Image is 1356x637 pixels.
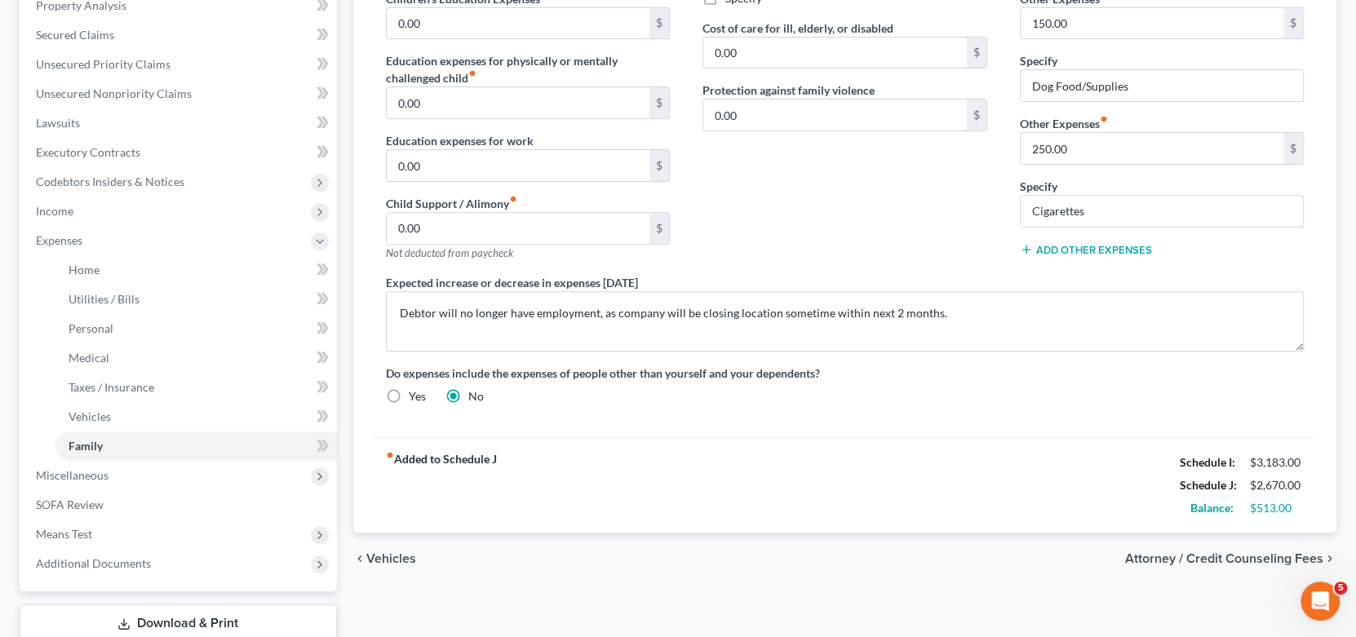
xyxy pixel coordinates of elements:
i: chevron_right [1323,552,1336,565]
label: Education expenses for work [386,132,534,149]
a: Personal [55,314,337,343]
span: Medical [69,351,109,365]
div: $ [649,87,669,118]
i: fiber_manual_record [509,195,517,203]
strong: Schedule I: [1180,455,1235,469]
div: $3,183.00 [1250,454,1304,471]
div: $ [1283,133,1303,164]
button: Add Other Expenses [1020,243,1152,256]
span: Additional Documents [36,556,151,570]
strong: Added to Schedule J [386,451,497,520]
input: -- [703,38,967,69]
i: fiber_manual_record [468,69,476,77]
strong: Schedule J: [1180,478,1237,492]
input: -- [387,8,650,39]
span: Family [69,439,103,453]
iframe: Intercom live chat [1301,582,1340,621]
label: Education expenses for physically or mentally challenged child [386,52,671,86]
span: SOFA Review [36,498,104,511]
input: -- [387,150,650,181]
span: Vehicles [69,409,111,423]
input: -- [1021,8,1284,39]
span: Personal [69,321,113,335]
label: Cost of care for ill, elderly, or disabled [702,20,893,37]
a: Executory Contracts [23,138,337,167]
input: -- [1021,133,1284,164]
strong: Balance: [1190,501,1234,515]
a: Unsecured Priority Claims [23,50,337,79]
label: Specify [1020,52,1057,69]
div: $ [649,8,669,39]
div: $ [649,213,669,244]
i: fiber_manual_record [386,451,394,459]
span: Lawsuits [36,116,80,130]
div: $2,670.00 [1250,477,1304,493]
span: Expenses [36,233,82,247]
span: 5 [1334,582,1347,595]
input: -- [387,213,650,244]
span: Secured Claims [36,28,114,42]
div: $ [967,38,986,69]
button: chevron_left Vehicles [353,552,416,565]
a: Home [55,255,337,285]
a: Utilities / Bills [55,285,337,314]
span: Unsecured Priority Claims [36,57,171,71]
span: Executory Contracts [36,145,140,159]
label: Expected increase or decrease in expenses [DATE] [386,274,638,291]
div: $ [967,100,986,130]
span: Vehicles [366,552,416,565]
label: Other Expenses [1020,115,1108,132]
span: Home [69,263,100,276]
a: Medical [55,343,337,373]
label: Yes [409,388,426,405]
span: Means Test [36,527,92,541]
a: Family [55,431,337,461]
a: Lawsuits [23,108,337,138]
label: No [468,388,484,405]
span: Miscellaneous [36,468,109,482]
label: Protection against family violence [702,82,875,99]
button: Attorney / Credit Counseling Fees chevron_right [1125,552,1336,565]
label: Do expenses include the expenses of people other than yourself and your dependents? [386,365,1305,382]
span: Codebtors Insiders & Notices [36,175,184,188]
span: Attorney / Credit Counseling Fees [1125,552,1323,565]
input: Specify... [1021,196,1304,227]
input: -- [387,87,650,118]
label: Specify [1020,178,1057,195]
span: Taxes / Insurance [69,380,154,394]
label: Child Support / Alimony [386,195,517,212]
span: Income [36,204,73,218]
a: Unsecured Nonpriority Claims [23,79,337,108]
input: -- [703,100,967,130]
input: Specify... [1021,70,1304,101]
div: $ [649,150,669,181]
span: Unsecured Nonpriority Claims [36,86,192,100]
span: Utilities / Bills [69,292,140,306]
a: Taxes / Insurance [55,373,337,402]
a: Secured Claims [23,20,337,50]
span: Not deducted from paycheck [386,246,513,259]
a: SOFA Review [23,490,337,520]
div: $513.00 [1250,500,1304,516]
i: chevron_left [353,552,366,565]
a: Vehicles [55,402,337,431]
i: fiber_manual_record [1100,115,1108,123]
div: $ [1283,8,1303,39]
